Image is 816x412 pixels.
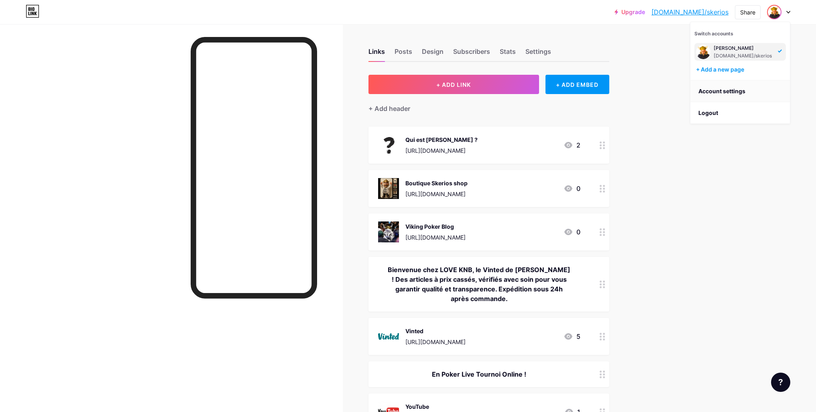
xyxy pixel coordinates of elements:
[714,45,773,51] div: [PERSON_NAME]
[378,135,399,156] img: Qui est cyril Skerios ?
[405,190,468,198] div: [URL][DOMAIN_NAME]
[694,31,733,37] span: Switch accounts
[405,338,466,346] div: [URL][DOMAIN_NAME]
[405,146,478,155] div: [URL][DOMAIN_NAME]
[651,7,728,17] a: [DOMAIN_NAME]/skerios
[405,135,478,144] div: Qui est [PERSON_NAME] ?
[545,75,609,94] div: + ADD EMBED
[740,8,755,16] div: Share
[714,53,773,59] div: [DOMAIN_NAME]/skerios
[378,369,580,379] div: En Poker Live Tournoi Online !
[564,184,580,193] div: 0
[690,102,790,124] li: Logout
[378,178,399,199] img: Boutique Skerios shop
[368,75,539,94] button: + ADD LINK
[436,81,471,88] span: + ADD LINK
[378,221,399,242] img: Viking Poker Blog
[378,326,399,347] img: Vinted
[696,45,710,59] img: Cyril Skerios
[564,140,580,150] div: 2
[405,327,466,335] div: Vinted
[525,47,551,61] div: Settings
[615,9,645,15] a: Upgrade
[500,47,516,61] div: Stats
[768,6,781,18] img: Cyril Skerios
[395,47,412,61] div: Posts
[378,265,580,303] div: Bienvenue chez LOVE KNB, le Vinted de [PERSON_NAME] ! Des articles à prix cassés, vérifiés avec s...
[405,402,466,411] div: YouTube
[405,179,468,187] div: Boutique Skerios shop
[696,66,786,74] div: + Add a new page
[405,233,466,242] div: [URL][DOMAIN_NAME]
[453,47,490,61] div: Subscribers
[405,222,466,231] div: Viking Poker Blog
[368,47,385,61] div: Links
[564,332,580,341] div: 5
[690,80,790,102] a: Account settings
[422,47,444,61] div: Design
[368,104,410,113] div: + Add header
[564,227,580,237] div: 0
